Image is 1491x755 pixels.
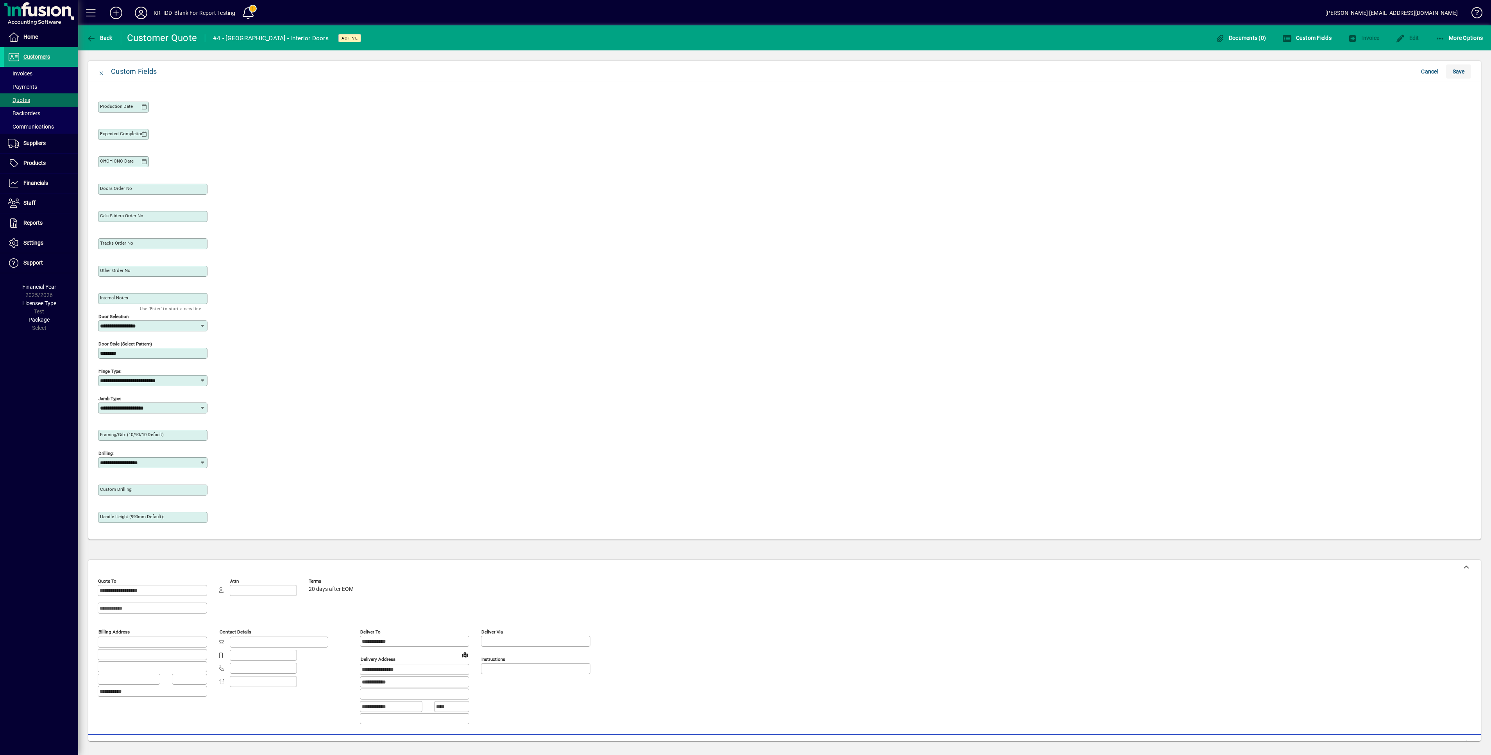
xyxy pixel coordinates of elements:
[100,213,143,218] mat-label: Ca's Sliders Order No
[8,110,40,116] span: Backorders
[1436,35,1483,41] span: More Options
[98,369,122,374] mat-label: Hinge Type:
[129,6,154,20] button: Profile
[481,657,505,662] mat-label: Instructions
[98,341,152,347] mat-label: Door Style (Select Pattern)
[1325,7,1458,19] div: [PERSON_NAME] [EMAIL_ADDRESS][DOMAIN_NAME]
[4,27,78,47] a: Home
[100,432,164,437] mat-label: Framing/Gib: (10/90/10 default)
[23,240,43,246] span: Settings
[4,93,78,107] a: Quotes
[1396,35,1419,41] span: Edit
[1346,31,1381,45] button: Invoice
[4,213,78,233] a: Reports
[22,300,56,306] span: Licensee Type
[98,396,121,401] mat-label: Jamb Type:
[100,104,133,109] mat-label: Production Date
[104,6,129,20] button: Add
[1421,65,1438,78] span: Cancel
[481,629,503,635] mat-label: Deliver via
[4,193,78,213] a: Staff
[4,107,78,120] a: Backorders
[4,253,78,273] a: Support
[230,578,239,584] mat-label: Attn
[1213,31,1268,45] button: Documents (0)
[23,140,46,146] span: Suppliers
[100,131,143,136] mat-label: Expected Completion
[309,586,354,592] span: 20 days after EOM
[309,579,356,584] span: Terms
[98,451,114,456] mat-label: Drilling:
[1453,68,1456,75] span: S
[8,123,54,130] span: Communications
[8,70,32,77] span: Invoices
[1394,31,1421,45] button: Edit
[23,160,46,166] span: Products
[100,295,128,301] mat-label: Internal Notes
[100,240,133,246] mat-label: Tracks Order No
[78,31,121,45] app-page-header-button: Back
[1215,35,1266,41] span: Documents (0)
[23,180,48,186] span: Financials
[459,648,471,661] a: View on map
[4,67,78,80] a: Invoices
[4,174,78,193] a: Financials
[100,268,131,273] mat-label: Other Order No
[127,32,197,44] div: Customer Quote
[1417,64,1442,79] button: Cancel
[154,7,235,19] div: KR_IDD_Blank For Report Testing
[100,186,132,191] mat-label: Doors Order No
[341,36,358,41] span: Active
[23,54,50,60] span: Customers
[111,65,157,78] div: Custom Fields
[8,84,37,90] span: Payments
[92,62,111,81] button: Close
[86,35,113,41] span: Back
[84,31,114,45] button: Back
[1466,2,1481,27] a: Knowledge Base
[1446,64,1471,79] button: Save
[8,97,30,103] span: Quotes
[4,154,78,173] a: Products
[4,134,78,153] a: Suppliers
[140,304,201,313] mat-hint: Use 'Enter' to start a new line
[360,629,381,635] mat-label: Deliver To
[1282,35,1332,41] span: Custom Fields
[23,220,43,226] span: Reports
[100,487,132,492] mat-label: Custom Drilling:
[29,317,50,323] span: Package
[1434,31,1485,45] button: More Options
[23,34,38,40] span: Home
[4,120,78,133] a: Communications
[1453,65,1465,78] span: ave
[98,578,116,584] mat-label: Quote To
[4,233,78,253] a: Settings
[213,32,329,45] div: #4 - [GEOGRAPHIC_DATA] - Interior Doors
[100,158,134,164] mat-label: CHCH CNC Date
[1348,35,1379,41] span: Invoice
[4,80,78,93] a: Payments
[1280,31,1334,45] button: Custom Fields
[23,259,43,266] span: Support
[22,284,56,290] span: Financial Year
[98,314,130,319] mat-label: Door Selection:
[100,514,164,519] mat-label: Handle Height (990mm default):
[23,200,36,206] span: Staff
